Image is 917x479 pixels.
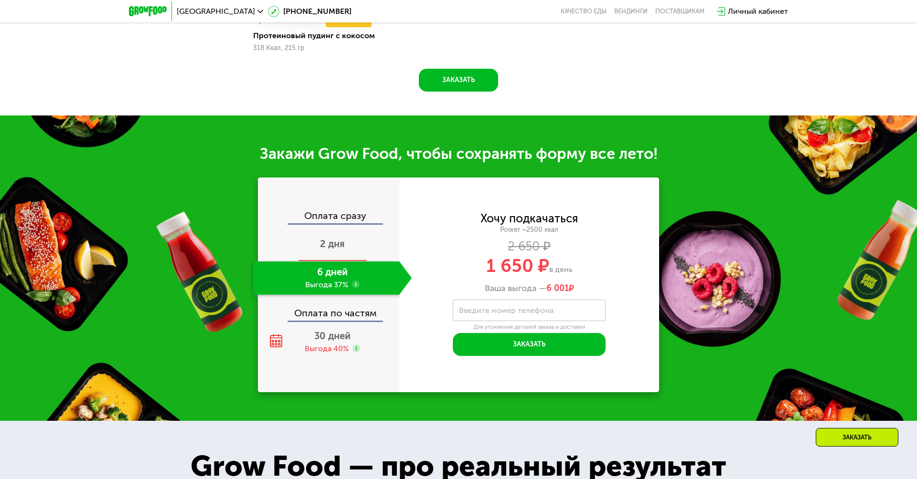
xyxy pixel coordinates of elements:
span: [GEOGRAPHIC_DATA] [177,8,255,15]
a: Качество еды [561,8,607,15]
div: Оплата сразу [259,211,399,223]
span: ₽ [546,283,574,294]
div: Хочу подкачаться [480,213,578,224]
span: 30 дней [314,330,351,342]
div: Оплата по частям [259,299,399,321]
span: 2 дня [320,238,345,250]
a: [PHONE_NUMBER] [268,6,352,17]
div: Протеиновый пудинг с кокосом [253,31,382,41]
div: Заказать [816,428,898,447]
button: Заказать [419,69,498,92]
div: Для уточнения деталей заказа и доставки [453,323,606,331]
a: Вендинги [614,8,648,15]
div: 2 650 ₽ [399,241,659,252]
span: 1 650 ₽ [486,255,549,277]
div: Ваша выгода — [399,283,659,294]
label: Введите номер телефона [459,308,554,313]
button: Заказать [453,333,606,356]
span: в день [549,265,573,274]
div: Личный кабинет [728,6,788,17]
div: Power ~2500 ккал [399,226,659,234]
div: поставщикам [655,8,704,15]
div: 318 Ккал, 215 гр [253,44,374,52]
span: 6 001 [546,283,569,293]
div: Выгода 40% [305,344,349,354]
